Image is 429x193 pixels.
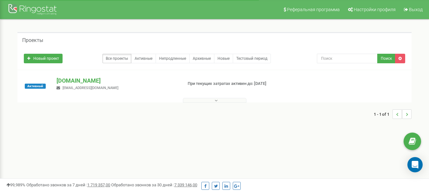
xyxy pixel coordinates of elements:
span: [EMAIL_ADDRESS][DOMAIN_NAME] [63,86,118,90]
button: Поиск [377,54,395,63]
span: Выход [409,7,423,12]
p: [DOMAIN_NAME] [57,77,177,85]
a: Тестовый период [233,54,271,63]
a: Непродленные [156,54,190,63]
a: Все проекты [102,54,131,63]
a: Активные [131,54,156,63]
h5: Проекты [22,38,43,43]
span: 99,989% [6,183,25,187]
div: Open Intercom Messenger [407,157,423,172]
span: Реферальная программа [287,7,340,12]
a: Новые [214,54,233,63]
a: Новый проект [24,54,63,63]
span: 1 - 1 of 1 [374,109,392,119]
input: Поиск [317,54,378,63]
span: Обработано звонков за 7 дней : [26,183,110,187]
u: 1 719 357,00 [87,183,110,187]
span: Активный [25,84,46,89]
a: Архивные [189,54,214,63]
nav: ... [374,103,412,125]
u: 7 339 146,00 [174,183,197,187]
p: При текущих затратах активен до: [DATE] [188,81,276,87]
span: Обработано звонков за 30 дней : [111,183,197,187]
span: Настройки профиля [354,7,396,12]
